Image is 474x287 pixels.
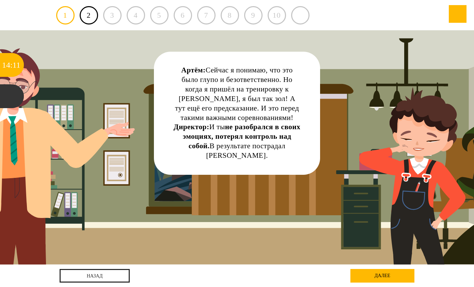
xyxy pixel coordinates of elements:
div: 9 [244,6,263,24]
div: : [10,53,13,77]
div: 5 [150,6,169,24]
strong: Артём: [181,66,205,74]
strong: не разобрался в своих эмоциях, потерял контроль над собой. [183,123,300,150]
div: 10 [268,6,286,24]
a: 1 [56,6,75,24]
a: назад [60,269,130,283]
div: далее [350,269,414,283]
div: 14 [2,53,10,77]
div: 6 [174,6,192,24]
strong: Директор: [174,123,209,131]
div: 8 [221,6,239,24]
div: 7 [197,6,216,24]
div: 3 [103,6,122,24]
div: Нажми на ГЛАЗ, чтобы скрыть текст и посмотреть картинку полностью [301,56,316,70]
div: 11 [13,53,20,77]
div: Сейчас я понимаю, что это было глупо и безответственно. Но когда я пришёл на тренировку к [PERSON... [173,66,301,160]
a: 2 [80,6,98,24]
div: 4 [127,6,145,24]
